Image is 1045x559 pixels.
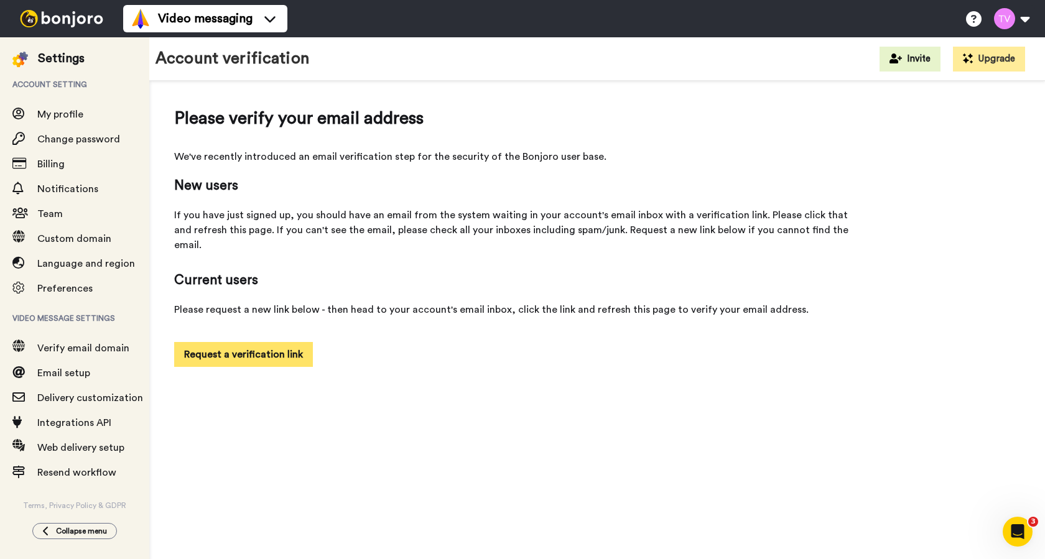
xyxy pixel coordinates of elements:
span: Resend workflow [37,468,116,478]
span: Video messaging [158,10,253,27]
h1: Account verification [156,50,309,68]
span: Please request a new link below - then head to your account's email inbox, click the link and ref... [174,302,858,317]
span: We've recently introduced an email verification step for the security of the Bonjoro user base. [174,149,858,164]
span: Verify email domain [37,343,129,353]
button: Collapse menu [32,523,117,539]
button: Request a verification link [174,342,313,367]
span: Email setup [37,368,90,378]
span: Web delivery setup [37,443,124,453]
span: Current users [174,271,858,290]
button: Invite [880,47,940,72]
img: settings-colored.svg [12,52,28,67]
img: bj-logo-header-white.svg [15,10,108,27]
span: If you have just signed up, you should have an email from the system waiting in your account's em... [174,208,858,252]
span: Collapse menu [56,526,107,536]
span: Notifications [37,184,98,194]
span: Please verify your email address [174,106,858,131]
span: 3 [1028,517,1038,527]
span: My profile [37,109,83,119]
span: Change password [37,134,120,144]
span: Team [37,209,63,219]
span: Custom domain [37,234,111,244]
span: Preferences [37,284,93,293]
button: Upgrade [953,47,1025,72]
span: Delivery customization [37,393,143,403]
iframe: Intercom live chat [1003,517,1033,547]
span: New users [174,177,858,195]
div: Settings [38,50,85,67]
span: Integrations API [37,418,111,428]
span: Billing [37,159,65,169]
img: vm-color.svg [131,9,151,29]
span: Language and region [37,259,135,269]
